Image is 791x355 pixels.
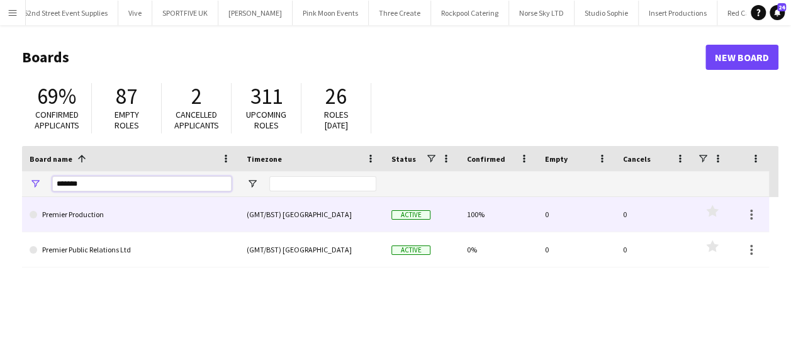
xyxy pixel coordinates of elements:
[391,154,416,164] span: Status
[14,1,118,25] button: 52nd Street Event Supplies
[30,232,232,268] a: Premier Public Relations Ltd
[30,154,72,164] span: Board name
[459,197,537,232] div: 100%
[22,48,705,67] h1: Boards
[269,176,376,191] input: Timezone Filter Input
[369,1,431,25] button: Three Create
[391,245,430,255] span: Active
[218,1,293,25] button: [PERSON_NAME]
[30,197,232,232] a: Premier Production
[537,197,615,232] div: 0
[35,109,79,131] span: Confirmed applicants
[247,154,282,164] span: Timezone
[152,1,218,25] button: SPORTFIVE UK
[30,178,41,189] button: Open Filter Menu
[246,109,286,131] span: Upcoming roles
[459,232,537,267] div: 0%
[509,1,575,25] button: Norse Sky LTD
[293,1,369,25] button: Pink Moon Events
[250,82,283,110] span: 311
[239,232,384,267] div: (GMT/BST) [GEOGRAPHIC_DATA]
[467,154,505,164] span: Confirmed
[770,5,785,20] a: 24
[391,210,430,220] span: Active
[537,232,615,267] div: 0
[118,1,152,25] button: Vive
[239,197,384,232] div: (GMT/BST) [GEOGRAPHIC_DATA]
[37,82,76,110] span: 69%
[115,109,139,131] span: Empty roles
[615,232,693,267] div: 0
[191,82,202,110] span: 2
[623,154,651,164] span: Cancels
[777,3,786,11] span: 24
[247,178,258,189] button: Open Filter Menu
[575,1,639,25] button: Studio Sophie
[325,82,347,110] span: 26
[639,1,717,25] button: Insert Productions
[431,1,509,25] button: Rockpool Catering
[324,109,349,131] span: Roles [DATE]
[705,45,778,70] a: New Board
[545,154,568,164] span: Empty
[116,82,137,110] span: 87
[52,176,232,191] input: Board name Filter Input
[615,197,693,232] div: 0
[174,109,219,131] span: Cancelled applicants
